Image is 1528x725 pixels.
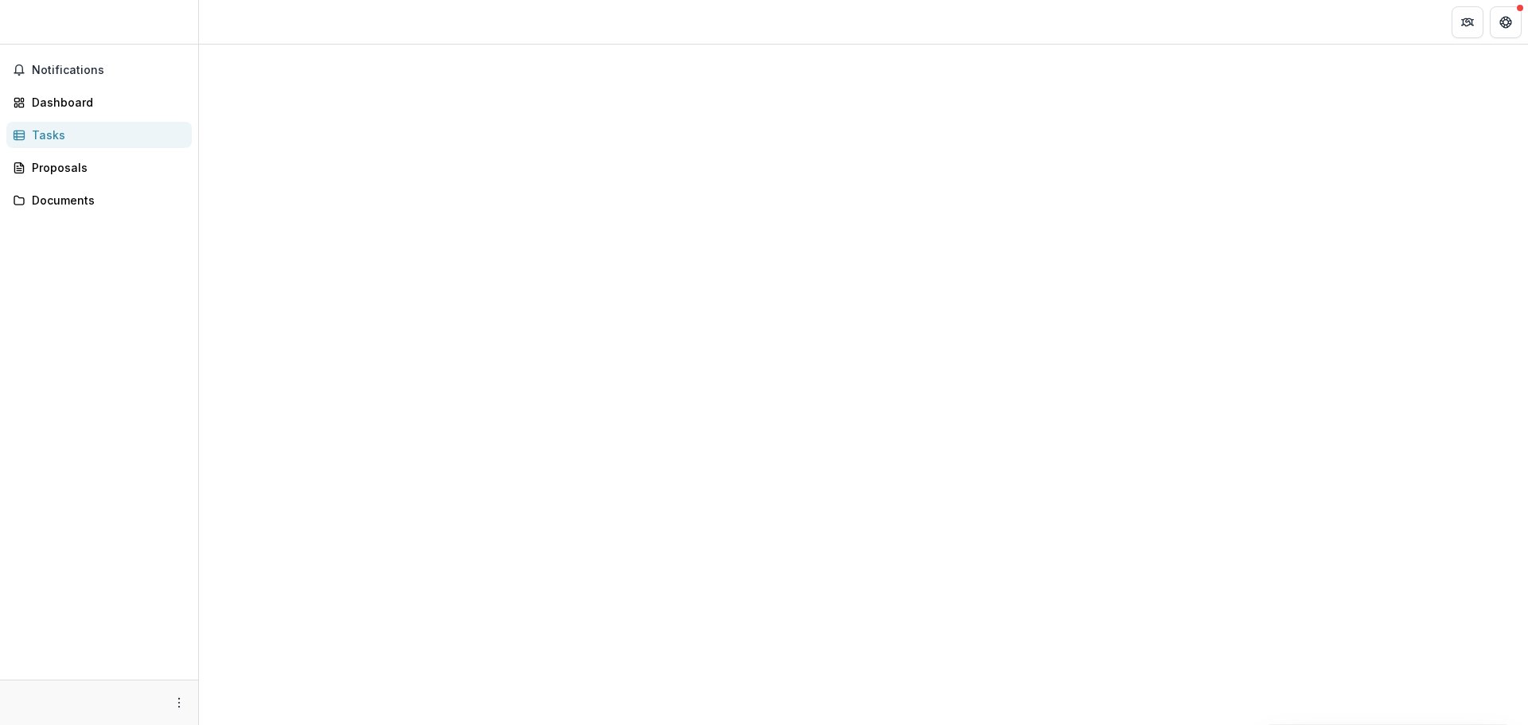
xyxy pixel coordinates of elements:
span: Notifications [32,64,185,77]
div: Tasks [32,127,179,143]
a: Proposals [6,154,192,181]
a: Dashboard [6,89,192,115]
button: Get Help [1490,6,1522,38]
button: More [170,693,189,712]
button: Partners [1452,6,1483,38]
button: Notifications [6,57,192,83]
div: Dashboard [32,94,179,111]
a: Tasks [6,122,192,148]
div: Proposals [32,159,179,176]
div: Documents [32,192,179,209]
a: Documents [6,187,192,213]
